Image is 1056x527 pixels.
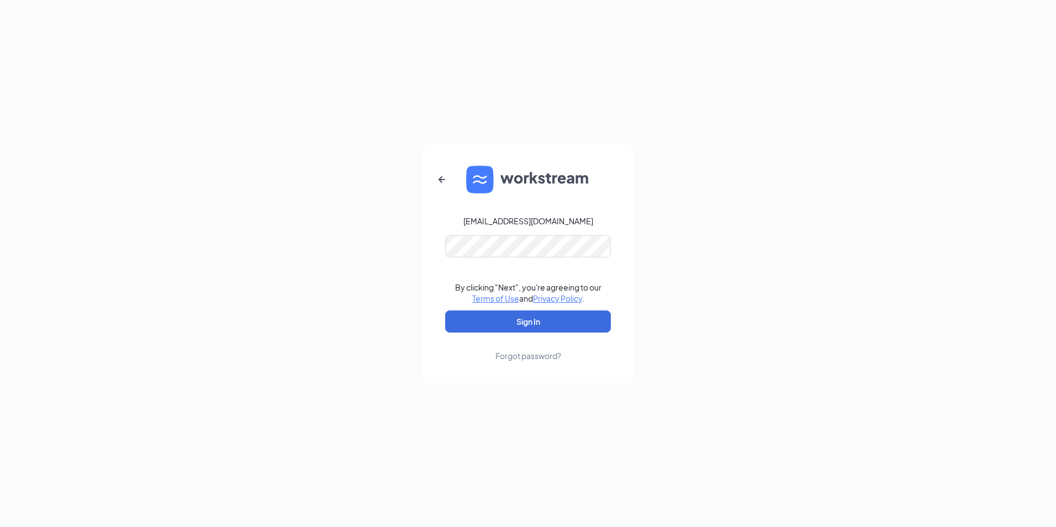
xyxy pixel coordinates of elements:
[495,350,561,361] div: Forgot password?
[445,310,611,333] button: Sign In
[463,215,593,226] div: [EMAIL_ADDRESS][DOMAIN_NAME]
[429,166,455,193] button: ArrowLeftNew
[472,293,519,303] a: Terms of Use
[533,293,582,303] a: Privacy Policy
[455,282,601,304] div: By clicking "Next", you're agreeing to our and .
[495,333,561,361] a: Forgot password?
[435,173,448,186] svg: ArrowLeftNew
[466,166,590,193] img: WS logo and Workstream text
